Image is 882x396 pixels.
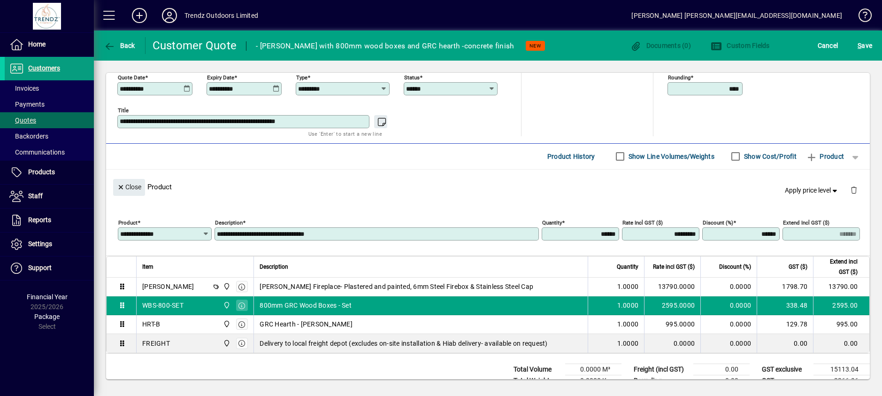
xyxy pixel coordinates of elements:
[9,148,65,156] span: Communications
[142,319,160,329] div: HRT-B
[789,262,807,272] span: GST ($)
[719,262,751,272] span: Discount (%)
[700,315,757,334] td: 0.0000
[28,192,43,200] span: Staff
[124,7,154,24] button: Add
[154,7,184,24] button: Profile
[106,170,870,204] div: Product
[622,219,663,225] mat-label: Rate incl GST ($)
[215,219,243,225] mat-label: Description
[221,300,231,311] span: New Plymouth
[544,148,599,165] button: Product History
[221,319,231,329] span: New Plymouth
[221,281,231,292] span: New Plymouth
[708,37,772,54] button: Custom Fields
[28,216,51,224] span: Reports
[117,179,141,195] span: Close
[801,148,849,165] button: Product
[565,364,621,375] td: 0.0000 M³
[700,278,757,296] td: 0.0000
[742,152,797,161] label: Show Cost/Profit
[650,282,695,291] div: 13790.0000
[308,128,382,139] mat-hint: Use 'Enter' to start a new line
[9,101,45,108] span: Payments
[650,301,695,310] div: 2595.0000
[693,375,750,386] td: 0.00
[260,262,288,272] span: Description
[858,42,861,49] span: S
[653,262,695,272] span: Rate incl GST ($)
[813,315,869,334] td: 995.00
[819,256,858,277] span: Extend incl GST ($)
[142,262,153,272] span: Item
[34,313,60,320] span: Package
[9,85,39,92] span: Invoices
[617,262,638,272] span: Quantity
[260,301,352,310] span: 800mm GRC Wood Boxes - Set
[757,364,813,375] td: GST exclusive
[806,149,844,164] span: Product
[5,80,94,96] a: Invoices
[28,264,52,272] span: Support
[207,74,234,80] mat-label: Expiry date
[260,319,353,329] span: GRC Hearth - [PERSON_NAME]
[542,219,562,225] mat-label: Quantity
[9,132,48,140] span: Backorders
[813,334,869,353] td: 0.00
[118,219,138,225] mat-label: Product
[813,375,870,386] td: 2266.96
[113,179,145,196] button: Close
[5,233,94,256] a: Settings
[629,375,693,386] td: Rounding
[5,112,94,128] a: Quotes
[781,182,843,199] button: Apply price level
[260,339,547,348] span: Delivery to local freight depot (excludes on-site installation & Hiab delivery- available on requ...
[5,96,94,112] a: Payments
[650,339,695,348] div: 0.0000
[629,364,693,375] td: Freight (incl GST)
[28,40,46,48] span: Home
[631,8,842,23] div: [PERSON_NAME] [PERSON_NAME][EMAIL_ADDRESS][DOMAIN_NAME]
[818,38,838,53] span: Cancel
[700,296,757,315] td: 0.0000
[815,37,841,54] button: Cancel
[843,186,865,194] app-page-header-button: Delete
[783,219,829,225] mat-label: Extend incl GST ($)
[711,42,770,49] span: Custom Fields
[668,74,690,80] mat-label: Rounding
[94,37,146,54] app-page-header-button: Back
[547,149,595,164] span: Product History
[118,74,145,80] mat-label: Quote date
[757,315,813,334] td: 129.78
[617,282,639,291] span: 1.0000
[813,364,870,375] td: 15113.04
[650,319,695,329] div: 995.0000
[111,182,147,191] app-page-header-button: Close
[256,39,514,54] div: - [PERSON_NAME] with 800mm wood boxes and GRC hearth -concrete finish
[104,42,135,49] span: Back
[118,107,129,113] mat-label: Title
[5,33,94,56] a: Home
[617,301,639,310] span: 1.0000
[28,64,60,72] span: Customers
[851,2,870,32] a: Knowledge Base
[28,240,52,248] span: Settings
[617,319,639,329] span: 1.0000
[628,37,693,54] button: Documents (0)
[700,334,757,353] td: 0.0000
[142,301,184,310] div: WBS-800-SET
[27,293,68,301] span: Financial Year
[757,278,813,296] td: 1798.70
[221,338,231,349] span: New Plymouth
[5,185,94,208] a: Staff
[630,42,691,49] span: Documents (0)
[5,256,94,280] a: Support
[260,282,533,291] span: [PERSON_NAME] Fireplace- Plastered and painted, 6mm Steel Firebox & Stainless Steel Cap
[813,278,869,296] td: 13790.00
[813,296,869,315] td: 2595.00
[858,38,872,53] span: ave
[565,375,621,386] td: 0.0000 Kg
[142,282,194,291] div: [PERSON_NAME]
[296,74,307,80] mat-label: Type
[509,375,565,386] td: Total Weight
